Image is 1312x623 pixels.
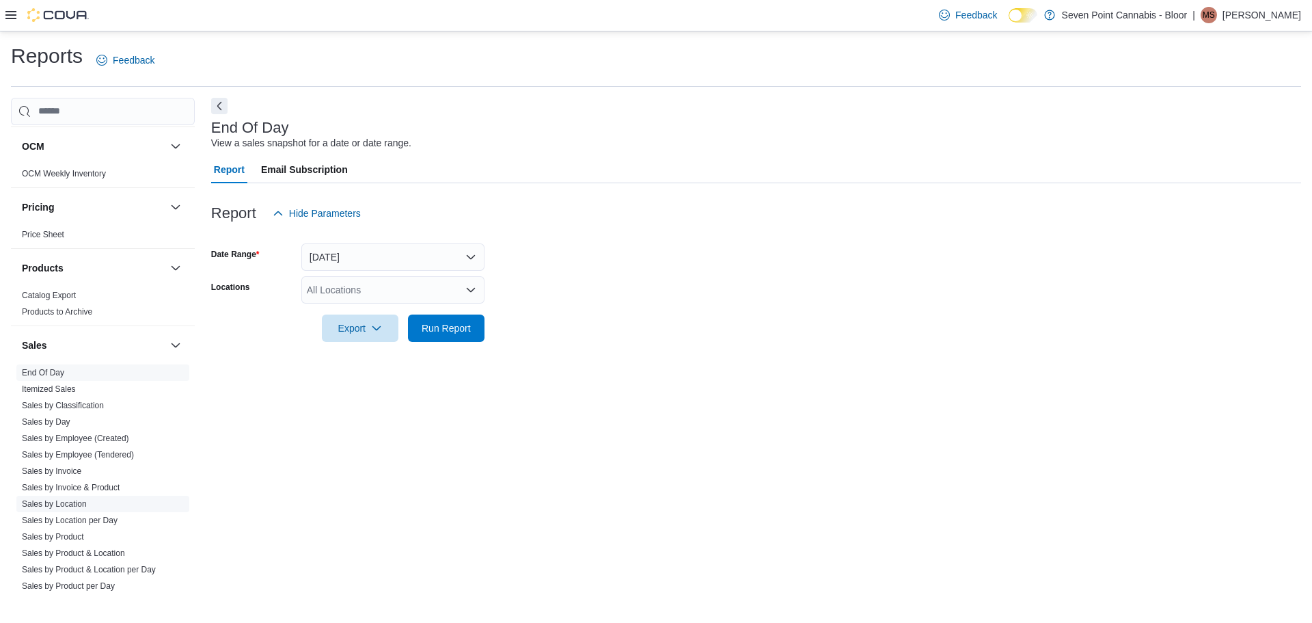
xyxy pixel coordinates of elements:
a: Sales by Product & Location [22,548,125,558]
a: Catalog Export [22,291,76,300]
span: Export [330,315,390,342]
span: Sales by Day [22,416,70,427]
span: Feedback [113,53,154,67]
a: Sales by Location [22,499,87,509]
span: Sales by Invoice [22,466,81,477]
button: OCM [22,140,165,153]
span: Sales by Location [22,499,87,509]
h3: Products [22,261,64,275]
input: Dark Mode [1009,8,1037,23]
span: Email Subscription [261,156,348,183]
a: Price Sheet [22,230,64,239]
span: Catalog Export [22,290,76,301]
div: View a sales snapshot for a date or date range. [211,136,411,150]
div: Melissa Schullerer [1201,7,1217,23]
div: Sales [11,364,195,600]
a: Sales by Classification [22,401,104,410]
button: Export [322,315,398,342]
span: Products to Archive [22,306,92,317]
span: Sales by Product & Location [22,548,125,559]
button: Hide Parameters [267,200,366,227]
button: [DATE] [301,243,484,271]
div: OCM [11,165,195,187]
a: Products to Archive [22,307,92,317]
button: Products [22,261,165,275]
span: Run Report [422,321,471,335]
span: Sales by Employee (Tendered) [22,449,134,460]
p: | [1192,7,1195,23]
span: MS [1203,7,1215,23]
a: Sales by Product per Day [22,581,115,591]
a: OCM Weekly Inventory [22,169,106,178]
span: Hide Parameters [289,207,361,220]
a: Feedback [91,47,160,74]
p: Seven Point Cannabis - Bloor [1062,7,1188,23]
label: Locations [211,282,250,293]
button: Open list of options [465,284,476,295]
span: Sales by Product & Location per Day [22,564,156,575]
div: Pricing [11,226,195,248]
span: OCM Weekly Inventory [22,168,106,179]
span: Sales by Invoice & Product [22,482,120,493]
p: [PERSON_NAME] [1222,7,1301,23]
span: Sales by Product [22,531,84,542]
h3: End Of Day [211,120,289,136]
a: End Of Day [22,368,64,377]
label: Date Range [211,249,260,260]
a: Sales by Product & Location per Day [22,565,156,574]
button: Pricing [167,199,184,215]
a: Itemized Sales [22,384,76,394]
button: Next [211,98,228,114]
a: Sales by Product [22,532,84,542]
button: Products [167,260,184,276]
img: Cova [27,8,89,22]
h3: Report [211,205,256,222]
a: Sales by Employee (Tendered) [22,450,134,460]
button: Pricing [22,200,165,214]
a: Sales by Employee (Created) [22,434,129,443]
span: End Of Day [22,367,64,378]
span: Feedback [955,8,997,22]
button: Run Report [408,315,484,342]
button: Sales [167,337,184,354]
a: Sales by Day [22,417,70,427]
button: OCM [167,138,184,155]
span: Report [214,156,245,183]
h3: Pricing [22,200,54,214]
div: Products [11,287,195,326]
a: Feedback [933,1,1002,29]
span: Sales by Classification [22,400,104,411]
span: Price Sheet [22,229,64,240]
a: Sales by Invoice [22,466,81,476]
h1: Reports [11,42,83,70]
a: Sales by Location per Day [22,516,118,525]
h3: OCM [22,140,44,153]
span: Sales by Product per Day [22,581,115,592]
h3: Sales [22,339,47,352]
a: Sales by Invoice & Product [22,483,120,492]
span: Itemized Sales [22,384,76,395]
button: Sales [22,339,165,352]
